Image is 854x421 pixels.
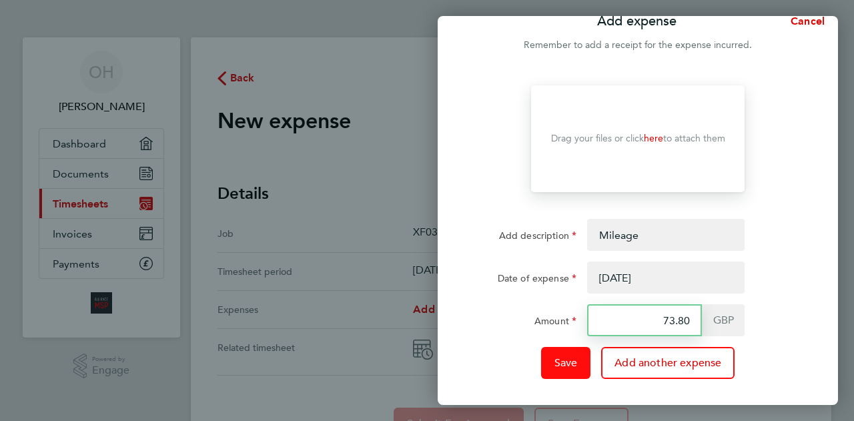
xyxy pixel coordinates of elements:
[534,315,576,331] label: Amount
[541,347,591,379] button: Save
[614,356,721,370] span: Add another expense
[554,356,578,370] span: Save
[438,37,838,53] div: Remember to add a receipt for the expense incurred.
[597,12,677,31] p: Add expense
[587,219,745,251] input: E.g. Transport
[702,304,745,336] span: GBP
[498,272,576,288] label: Date of expense
[769,8,838,35] button: Cancel
[499,230,576,246] label: Add description
[551,132,725,145] p: Drag your files or click to attach them
[787,15,825,27] span: Cancel
[644,133,663,144] a: here
[587,304,702,336] input: 00.00
[601,347,735,379] button: Add another expense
